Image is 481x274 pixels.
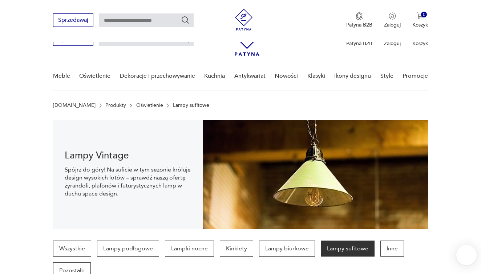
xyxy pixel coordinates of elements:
[65,151,191,160] h1: Lampy Vintage
[233,9,255,31] img: Patyna - sklep z meblami i dekoracjami vintage
[346,21,372,28] p: Patyna B2B
[53,18,93,23] a: Sprzedawaj
[346,12,372,28] a: Ikona medaluPatyna B2B
[380,62,393,90] a: Style
[65,166,191,198] p: Spójrz do góry! Na suficie w tym sezonie króluje design wysokich lotów – sprawdź naszą ofertę żyr...
[384,40,401,47] p: Zaloguj
[105,102,126,108] a: Produkty
[120,62,195,90] a: Dekoracje i przechowywanie
[259,241,315,257] a: Lampy biurkowe
[203,120,428,229] img: Lampy sufitowe w stylu vintage
[384,21,401,28] p: Zaloguj
[356,12,363,20] img: Ikona medalu
[275,62,298,90] a: Nowości
[346,12,372,28] button: Patyna B2B
[321,241,375,257] a: Lampy sufitowe
[173,102,209,108] p: Lampy sufitowe
[307,62,325,90] a: Klasyki
[53,13,93,27] button: Sprzedawaj
[389,12,396,20] img: Ikonka użytkownika
[53,241,91,257] a: Wszystkie
[234,62,266,90] a: Antykwariat
[165,241,214,257] a: Lampki nocne
[79,62,110,90] a: Oświetlenie
[456,245,477,265] iframe: Smartsupp widget button
[181,16,190,24] button: Szukaj
[136,102,163,108] a: Oświetlenie
[334,62,371,90] a: Ikony designu
[380,241,404,257] a: Inne
[204,62,225,90] a: Kuchnia
[97,241,159,257] a: Lampy podłogowe
[220,241,253,257] a: Kinkiety
[412,12,428,28] button: 0Koszyk
[412,21,428,28] p: Koszyk
[346,40,372,47] p: Patyna B2B
[403,62,428,90] a: Promocje
[53,62,70,90] a: Meble
[421,12,427,18] div: 0
[53,102,96,108] a: [DOMAIN_NAME]
[412,40,428,47] p: Koszyk
[53,37,93,42] a: Sprzedawaj
[384,12,401,28] button: Zaloguj
[417,12,424,20] img: Ikona koszyka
